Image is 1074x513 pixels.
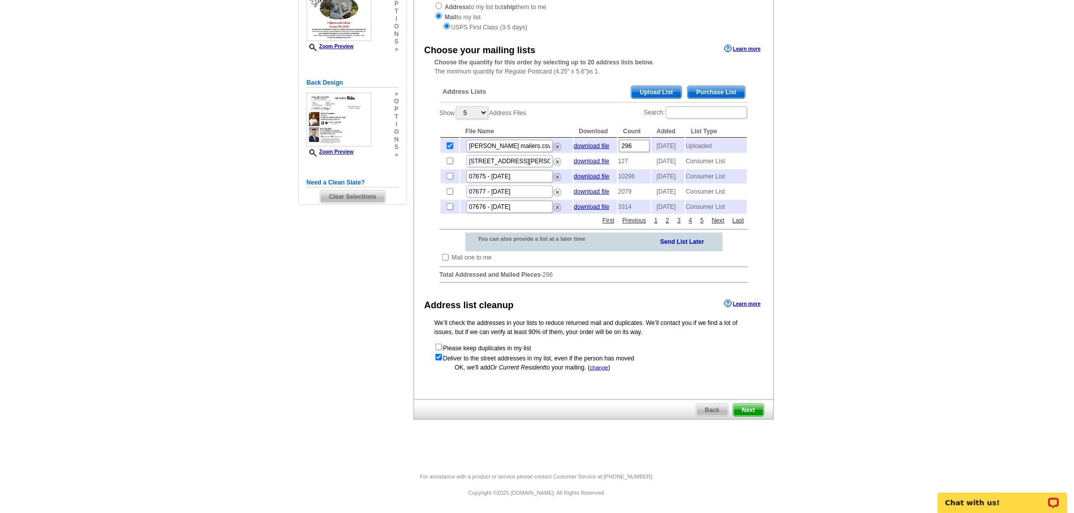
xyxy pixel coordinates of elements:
a: Back [696,404,729,417]
span: o [394,23,399,30]
strong: Mail [445,14,456,21]
span: Address Lists [443,87,486,96]
label: Search: [644,105,748,120]
a: Remove this list [554,171,561,178]
div: The minimum quantity for Regular Postcard (4.25" x 5.6")is 1. [414,58,774,76]
span: » [394,90,399,98]
td: Consumer List [686,200,747,214]
span: o [394,98,399,105]
a: download file [574,203,610,210]
td: 2079 [618,185,651,199]
a: 3 [675,216,684,225]
th: List Type [686,125,747,138]
td: [DATE] [652,139,685,153]
span: p [394,105,399,113]
span: Clear Selections [320,191,385,203]
td: Uploaded [686,139,747,153]
a: download file [574,188,610,195]
a: change [590,364,608,371]
p: We’ll check the addresses in your lists to reduce returned mail and duplicates. We’ll contact you... [434,318,753,337]
div: USPS First Class (3-5 days) [434,22,753,32]
img: delete.png [554,143,561,151]
span: i [394,121,399,128]
a: Zoom Preview [307,44,354,49]
a: download file [574,158,610,165]
a: 4 [686,216,695,225]
select: ShowAddress Files [456,106,488,119]
th: Count [618,125,651,138]
a: Send List Later [660,236,704,246]
td: 127 [618,154,651,168]
a: Remove this list [554,202,561,209]
span: t [394,113,399,121]
span: » [394,151,399,159]
td: 10296 [618,169,651,184]
div: OK, we'll add to your mailing. ( ) [434,363,753,372]
div: Choose your mailing lists [424,44,535,57]
img: delete.png [554,189,561,196]
span: o [394,128,399,136]
img: delete.png [554,204,561,211]
a: Remove this list [554,187,561,194]
div: - [434,78,753,291]
span: n [394,136,399,143]
a: 2 [663,216,672,225]
span: 296 [543,271,553,278]
h5: Back Design [307,78,399,88]
th: Download [574,125,617,138]
a: download file [574,173,610,180]
a: First [600,216,617,225]
strong: Total Addressed and Mailed Pieces [440,271,541,278]
a: Next [710,216,727,225]
div: Address list cleanup [424,299,514,312]
th: File Name [460,125,573,138]
div: You can also provide a list at a later time [465,233,612,245]
input: Search: [666,106,747,119]
h5: Need a Clean Slate? [307,178,399,188]
img: delete.png [554,158,561,166]
span: Or Current Resident [490,364,545,371]
span: » [394,46,399,53]
td: [DATE] [652,200,685,214]
span: Next [733,404,764,416]
th: Added [652,125,685,138]
td: Consumer List [686,169,747,184]
span: s [394,143,399,151]
label: Show Address Files [440,105,526,120]
span: t [394,8,399,15]
a: 5 [698,216,707,225]
a: Remove this list [554,141,561,148]
span: Purchase List [688,86,745,98]
span: i [394,15,399,23]
td: 3314 [618,200,651,214]
img: delete.png [554,173,561,181]
span: n [394,30,399,38]
td: [DATE] [652,169,685,184]
iframe: LiveChat chat widget [931,481,1074,513]
a: 1 [652,216,660,225]
a: Previous [620,216,649,225]
td: [DATE] [652,154,685,168]
strong: Choose the quantity for this order by selecting up to 20 address lists below. [434,59,654,66]
span: s [394,38,399,46]
span: Upload List [631,86,682,98]
td: [DATE] [652,185,685,199]
a: Learn more [724,45,761,53]
td: Consumer List [686,185,747,199]
a: Remove this list [554,156,561,163]
span: Back [696,404,728,416]
strong: ship [504,4,516,11]
a: Learn more [724,300,761,308]
td: Mail one to me [451,252,492,263]
a: Zoom Preview [307,149,354,155]
td: Consumer List [686,154,747,168]
img: small-thumb.jpg [307,93,372,146]
a: Last [730,216,747,225]
strong: Address [445,4,469,11]
form: Please keep duplicates in my list Deliver to the street addresses in my list, even if the person ... [434,343,753,363]
a: download file [574,142,610,150]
